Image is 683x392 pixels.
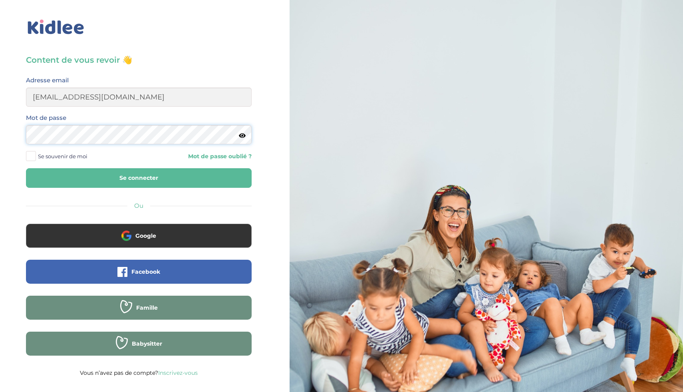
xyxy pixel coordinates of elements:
[117,267,127,277] img: facebook.png
[26,75,69,86] label: Adresse email
[134,202,143,209] span: Ou
[26,88,252,107] input: Email
[26,168,252,188] button: Se connecter
[26,54,252,66] h3: Content de vous revoir 👋
[26,296,252,320] button: Famille
[132,340,162,348] span: Babysitter
[26,345,252,353] a: Babysitter
[158,369,198,376] a: Inscrivez-vous
[145,153,252,160] a: Mot de passe oublié ?
[135,232,156,240] span: Google
[131,268,160,276] span: Facebook
[26,224,252,248] button: Google
[26,113,66,123] label: Mot de passe
[26,309,252,317] a: Famille
[121,231,131,241] img: google.png
[26,237,252,245] a: Google
[26,273,252,281] a: Facebook
[26,260,252,284] button: Facebook
[136,304,158,312] span: Famille
[26,18,86,36] img: logo_kidlee_bleu
[38,151,87,161] span: Se souvenir de moi
[26,332,252,356] button: Babysitter
[26,368,252,378] p: Vous n’avez pas de compte?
